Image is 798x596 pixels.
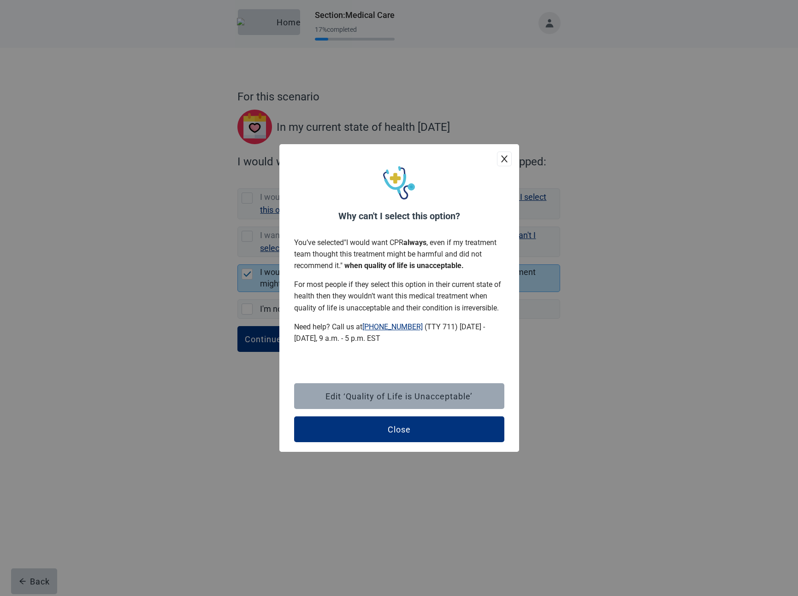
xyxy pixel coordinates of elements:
div: Close [388,425,411,434]
button: Close [294,416,504,442]
span: close [500,154,509,164]
strong: when quality of life is unacceptable. [343,261,464,270]
p: For most people if they select this option in their current state of health then they wouldn’t wa... [294,279,504,313]
button: close [497,152,512,166]
label: I would want CPR , even if my treatment team thought this treatment might be harmful and did not ... [294,238,497,270]
div: Edit ‘Quality of Life is Unacceptable’ [325,391,473,401]
button: Edit ‘Quality of Life is Unacceptable’ [294,383,504,409]
img: svg%3e [383,166,414,199]
a: [PHONE_NUMBER] [362,322,423,331]
p: Need help? Call us at (TTY 711) [DATE] - [DATE], 9 a.m. - 5 p.m. EST [294,321,504,344]
strong: always [403,238,426,247]
h2: Why can't I select this option? [294,210,504,222]
p: You’ve selected " " [294,237,504,271]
